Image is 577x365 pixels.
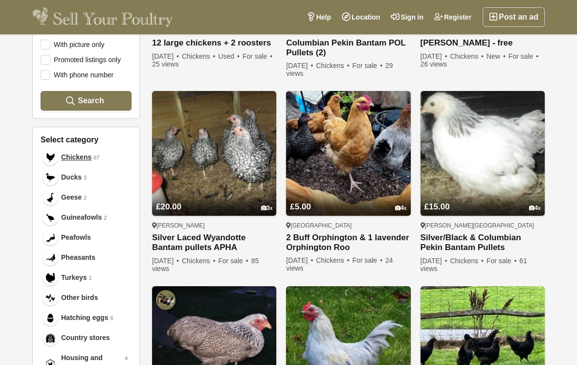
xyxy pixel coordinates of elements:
[45,273,55,283] img: Turkeys
[110,314,113,322] em: 6
[353,256,383,264] span: For sale
[395,205,407,212] div: 4
[421,52,448,60] span: [DATE]
[424,202,450,211] span: £15.00
[41,328,132,348] a: Country stores Country stores
[125,354,128,363] em: 4
[61,273,87,283] span: Turkeys
[483,7,545,27] a: Post an ad
[61,293,98,303] span: Other birds
[336,7,385,27] a: Location
[41,268,132,288] a: Turkeys Turkeys 1
[421,222,545,229] div: [PERSON_NAME][GEOGRAPHIC_DATA]
[41,91,132,111] button: Search
[261,205,273,212] div: 3
[45,233,55,243] img: Peafowls
[41,167,132,187] a: Ducks Ducks 3
[41,308,132,328] a: Hatching eggs Hatching eggs 6
[421,257,527,273] span: 61 views
[41,288,132,308] a: Other birds Other birds
[286,38,410,58] a: Columbian Pekin Bantam POL Pullets (2)
[152,257,259,273] span: 85 views
[41,248,132,268] a: Pheasants Pheasants
[156,202,181,211] span: £20.00
[41,40,104,48] label: With picture only
[152,222,276,229] div: [PERSON_NAME]
[45,153,55,162] img: Chickens
[61,192,82,203] span: Geese
[41,147,132,167] a: Chickens Chickens 67
[529,205,541,212] div: 4
[450,52,485,60] span: Chickens
[84,174,87,182] em: 3
[152,257,180,265] span: [DATE]
[45,333,55,343] img: Country stores
[61,313,108,323] span: Hatching eggs
[61,152,91,162] span: Chickens
[32,7,173,27] img: Sell Your Poultry
[104,214,107,222] em: 2
[286,222,410,229] div: [GEOGRAPHIC_DATA]
[45,193,55,203] img: Geese
[286,62,393,77] span: 29 views
[152,183,276,216] a: £20.00 3
[41,187,132,207] a: Geese Geese 2
[61,232,91,243] span: Peafowls
[156,290,176,310] img: Louise
[218,257,249,265] span: For sale
[89,274,92,282] em: 1
[78,96,104,105] span: Search
[421,233,545,253] a: Silver/Black & Columbian Pekin Bantam Pullets Guaranteed [DEMOGRAPHIC_DATA] .
[182,52,217,60] span: Chickens
[45,213,55,223] img: Guineafowls
[45,293,55,303] img: Other birds
[152,60,178,68] span: 25 views
[509,52,539,60] span: For sale
[316,62,351,69] span: Chickens
[385,7,429,27] a: Sign in
[421,183,545,216] a: £15.00 4
[45,313,55,323] img: Hatching eggs
[41,55,121,64] label: Promoted listings only
[286,91,410,215] img: 2 Buff Orphington & 1 lavender Orphington Roo
[84,194,87,202] em: 2
[421,38,545,48] a: [PERSON_NAME] - free
[61,212,102,223] span: Guineafowls
[243,52,273,60] span: For sale
[487,52,507,60] span: New
[61,333,110,343] span: Country stores
[93,154,99,162] em: 67
[286,256,393,272] span: 24 views
[61,252,95,263] span: Pheasants
[421,60,447,68] span: 26 views
[41,70,113,79] label: With phone number
[286,183,410,216] a: £5.00 4
[286,256,314,264] span: [DATE]
[353,62,383,69] span: For sale
[421,91,545,215] img: Silver/Black & Columbian Pekin Bantam Pullets Guaranteed Female .
[286,62,314,69] span: [DATE]
[290,202,311,211] span: £5.00
[152,52,180,60] span: [DATE]
[421,257,448,265] span: [DATE]
[152,233,276,253] a: Silver Laced Wyandotte Bantam pullets APHA Registered.
[41,228,132,248] a: Peafowls Peafowls
[487,257,517,265] span: For sale
[45,173,55,182] img: Ducks
[152,91,276,215] img: Silver Laced Wyandotte Bantam pullets APHA Registered.
[286,233,410,252] a: 2 Buff Orphington & 1 lavender Orphington Roo
[182,257,217,265] span: Chickens
[152,38,276,48] a: 12 large chickens + 2 roosters
[61,172,82,182] span: Ducks
[45,253,55,263] img: Pheasants
[301,7,336,27] a: Help
[429,7,477,27] a: Register
[218,52,241,60] span: Used
[41,207,132,228] a: Guineafowls Guineafowls 2
[450,257,485,265] span: Chickens
[316,256,351,264] span: Chickens
[41,135,132,144] h3: Select category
